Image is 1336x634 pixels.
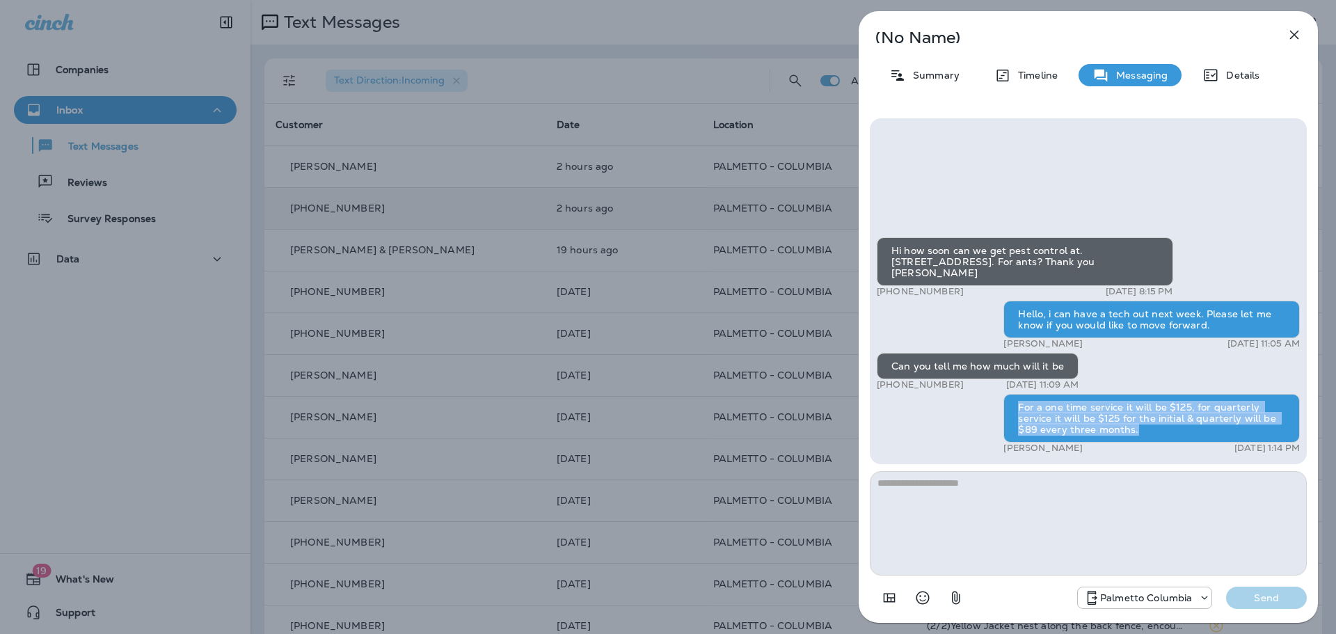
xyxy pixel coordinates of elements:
[906,70,960,81] p: Summary
[877,379,964,390] p: [PHONE_NUMBER]
[1003,338,1083,349] p: [PERSON_NAME]
[909,584,937,612] button: Select an emoji
[1234,443,1300,454] p: [DATE] 1:14 PM
[1011,70,1058,81] p: Timeline
[877,286,964,297] p: [PHONE_NUMBER]
[875,32,1255,43] p: (No Name)
[1006,379,1079,390] p: [DATE] 11:09 AM
[1106,286,1173,297] p: [DATE] 8:15 PM
[1003,443,1083,454] p: [PERSON_NAME]
[1109,70,1168,81] p: Messaging
[1227,338,1300,349] p: [DATE] 11:05 AM
[1078,589,1211,606] div: +1 (803) 233-5290
[1219,70,1259,81] p: Details
[877,353,1079,379] div: Can you tell me how much will it be
[877,237,1173,286] div: Hi how soon can we get pest control at. [STREET_ADDRESS]. For ants? Thank you [PERSON_NAME]
[1003,301,1300,338] div: Hello, i can have a tech out next week. Please let me know if you would like to move forward.
[1003,394,1300,443] div: For a one time service it will be $125, for quarterly service it will be $125 for the initial & q...
[1100,592,1192,603] p: Palmetto Columbia
[875,584,903,612] button: Add in a premade template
